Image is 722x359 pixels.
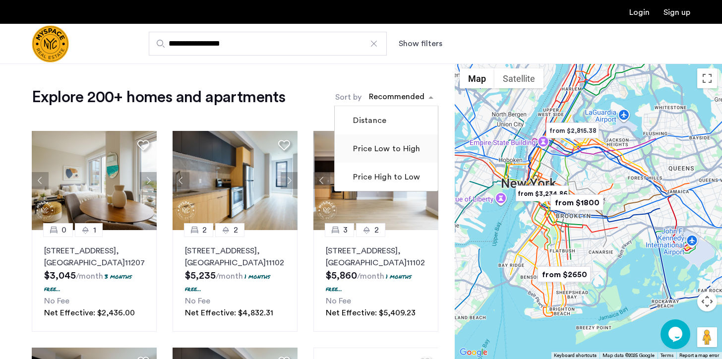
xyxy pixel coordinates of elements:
[173,230,298,332] a: 22[STREET_ADDRESS], [GEOGRAPHIC_DATA]111021 months free...No FeeNet Effective: $4,832.31
[326,297,351,305] span: No Fee
[313,131,439,230] img: 1997_638519968069068022.png
[661,319,692,349] iframe: chat widget
[457,346,490,359] a: Open this area in Google Maps (opens a new window)
[554,352,597,359] button: Keyboard shortcuts
[697,68,717,88] button: Toggle fullscreen view
[326,309,416,317] span: Net Effective: $5,409.23
[661,352,673,359] a: Terms (opens in new tab)
[202,224,207,236] span: 2
[663,8,690,16] a: Registration
[140,172,157,189] button: Next apartment
[149,32,387,56] input: Apartment Search
[185,309,273,317] span: Net Effective: $4,832.31
[216,272,243,280] sub: /month
[281,172,298,189] button: Next apartment
[32,230,157,332] a: 01[STREET_ADDRESS], [GEOGRAPHIC_DATA]112073 months free...No FeeNet Effective: $2,436.00
[173,131,298,230] img: 1997_638519968035243270.png
[44,271,76,281] span: $3,045
[374,224,379,236] span: 2
[44,297,69,305] span: No Fee
[534,263,595,286] div: from $2650
[185,297,210,305] span: No Fee
[679,352,719,359] a: Report a map error
[173,172,189,189] button: Previous apartment
[32,25,69,62] a: Cazamio Logo
[326,271,357,281] span: $5,860
[334,106,438,191] ng-dropdown-panel: Options list
[546,191,607,214] div: from $1800
[44,245,144,269] p: [STREET_ADDRESS] 11207
[335,91,361,103] label: Sort by
[357,272,384,280] sub: /month
[185,245,285,269] p: [STREET_ADDRESS] 11102
[185,271,216,281] span: $5,235
[367,91,424,105] div: Recommended
[313,230,438,332] a: 32[STREET_ADDRESS], [GEOGRAPHIC_DATA]111021 months free...No FeeNet Effective: $5,409.23
[460,68,494,88] button: Show street map
[629,8,650,16] a: Login
[602,353,655,358] span: Map data ©2025 Google
[351,115,386,126] label: Distance
[697,292,717,311] button: Map camera controls
[364,88,438,106] ng-select: sort-apartment
[399,38,442,50] button: Show or hide filters
[326,245,426,269] p: [STREET_ADDRESS] 11102
[32,25,69,62] img: logo
[343,224,348,236] span: 3
[32,131,157,230] img: 1997_638519001096654587.png
[93,224,96,236] span: 1
[351,143,420,155] label: Price Low to High
[542,120,603,142] div: from $2,815.38
[697,327,717,347] button: Drag Pegman onto the map to open Street View
[61,224,66,236] span: 0
[76,272,103,280] sub: /month
[351,171,420,183] label: Price High to Low
[512,182,573,205] div: from $3,234.86
[313,172,330,189] button: Previous apartment
[32,172,49,189] button: Previous apartment
[234,224,238,236] span: 2
[457,346,490,359] img: Google
[494,68,543,88] button: Show satellite imagery
[44,309,135,317] span: Net Effective: $2,436.00
[32,87,285,107] h1: Explore 200+ homes and apartments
